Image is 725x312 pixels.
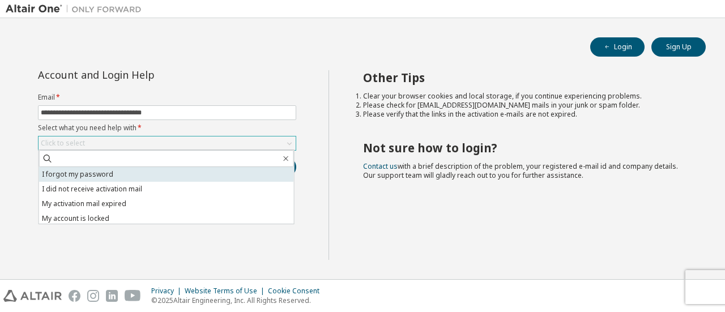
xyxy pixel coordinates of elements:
[41,139,85,148] div: Click to select
[151,287,185,296] div: Privacy
[363,140,686,155] h2: Not sure how to login?
[6,3,147,15] img: Altair One
[268,287,326,296] div: Cookie Consent
[363,110,686,119] li: Please verify that the links in the activation e-mails are not expired.
[125,290,141,302] img: youtube.svg
[69,290,80,302] img: facebook.svg
[39,167,294,182] li: I forgot my password
[151,296,326,305] p: © 2025 Altair Engineering, Inc. All Rights Reserved.
[363,161,398,171] a: Contact us
[3,290,62,302] img: altair_logo.svg
[363,70,686,85] h2: Other Tips
[590,37,645,57] button: Login
[106,290,118,302] img: linkedin.svg
[87,290,99,302] img: instagram.svg
[363,101,686,110] li: Please check for [EMAIL_ADDRESS][DOMAIN_NAME] mails in your junk or spam folder.
[38,70,245,79] div: Account and Login Help
[38,123,296,133] label: Select what you need help with
[363,161,678,180] span: with a brief description of the problem, your registered e-mail id and company details. Our suppo...
[185,287,268,296] div: Website Terms of Use
[651,37,706,57] button: Sign Up
[38,93,296,102] label: Email
[363,92,686,101] li: Clear your browser cookies and local storage, if you continue experiencing problems.
[39,136,296,150] div: Click to select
